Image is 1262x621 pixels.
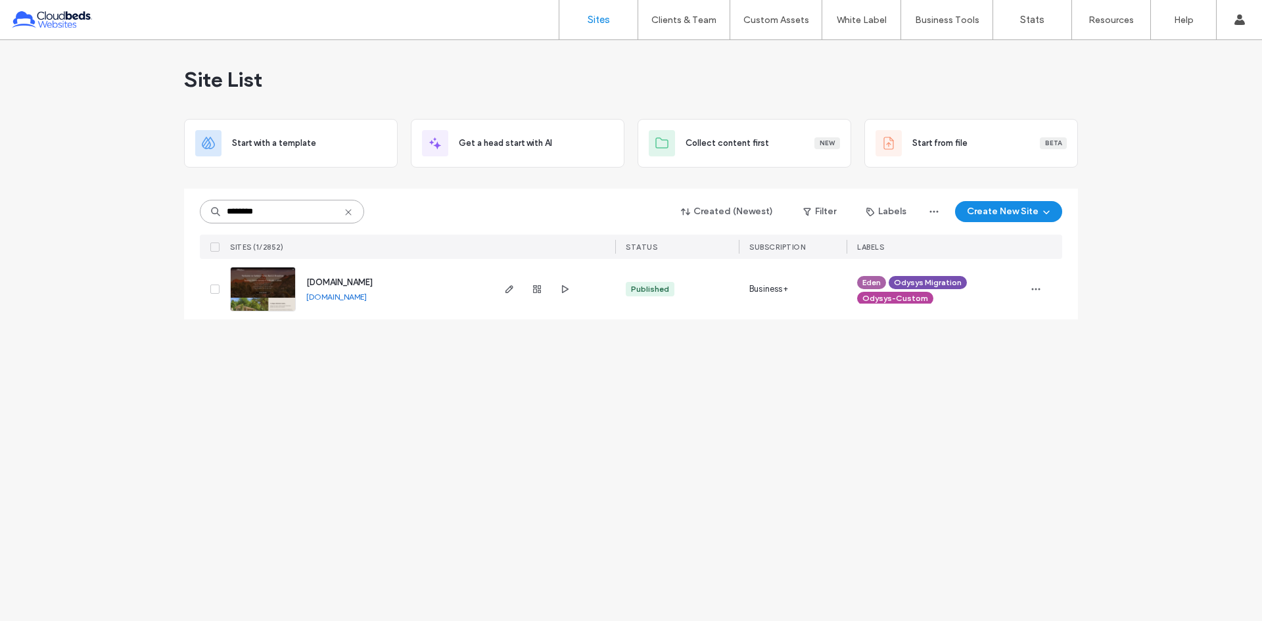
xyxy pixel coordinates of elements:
label: Stats [1020,14,1044,26]
span: Help [30,9,57,21]
label: Custom Assets [743,14,809,26]
label: Sites [588,14,610,26]
span: Start with a template [232,137,316,150]
div: Start from fileBeta [864,119,1078,168]
button: Filter [790,201,849,222]
span: LABELS [857,242,884,252]
div: Beta [1040,137,1067,149]
span: SITES (1/2852) [230,242,283,252]
label: Resources [1088,14,1134,26]
div: Start with a template [184,119,398,168]
button: Labels [854,201,918,222]
label: Business Tools [915,14,979,26]
span: Odysys Migration [894,277,962,288]
div: Collect content firstNew [638,119,851,168]
span: Business+ [749,283,788,296]
span: STATUS [626,242,657,252]
label: Help [1174,14,1194,26]
span: Start from file [912,137,968,150]
label: White Label [837,14,887,26]
span: SUBSCRIPTION [749,242,805,252]
div: Published [631,283,669,295]
span: Collect content first [686,137,769,150]
span: Odysys-Custom [862,292,928,304]
a: [DOMAIN_NAME] [306,292,367,302]
div: New [814,137,840,149]
span: Get a head start with AI [459,137,552,150]
span: Site List [184,66,262,93]
button: Create New Site [955,201,1062,222]
a: [DOMAIN_NAME] [306,277,373,287]
label: Clients & Team [651,14,716,26]
button: Created (Newest) [670,201,785,222]
span: Eden [862,277,881,288]
div: Get a head start with AI [411,119,624,168]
